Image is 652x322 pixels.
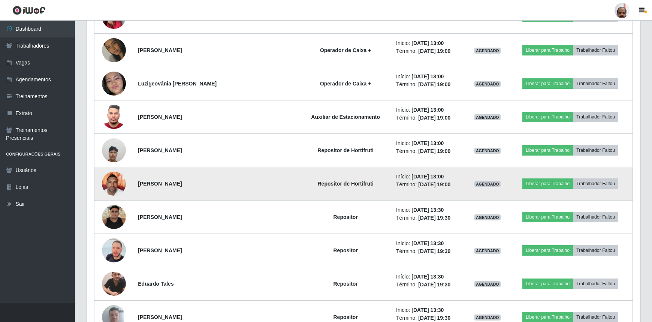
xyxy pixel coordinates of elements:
time: [DATE] 13:00 [411,40,444,46]
time: [DATE] 19:30 [418,282,450,288]
strong: Operador de Caixa + [320,47,371,53]
strong: [PERSON_NAME] [138,247,182,253]
li: Término: [396,47,462,55]
strong: Auxiliar de Estacionamento [311,114,380,120]
time: [DATE] 19:30 [418,315,450,321]
time: [DATE] 13:30 [411,240,444,246]
time: [DATE] 19:00 [418,181,450,187]
button: Trabalhador Faltou [573,112,618,122]
li: Início: [396,306,462,314]
time: [DATE] 19:00 [418,148,450,154]
strong: [PERSON_NAME] [138,314,182,320]
img: 1753538848153.jpeg [102,269,126,299]
button: Trabalhador Faltou [573,145,618,156]
strong: [PERSON_NAME] [138,214,182,220]
time: [DATE] 19:00 [418,48,450,54]
img: 1734698192432.jpeg [102,29,126,72]
strong: Luzigeovânia [PERSON_NAME] [138,81,217,87]
button: Liberar para Trabalho [522,45,573,55]
span: AGENDADO [474,181,501,187]
li: Início: [396,206,462,214]
li: Término: [396,314,462,322]
li: Início: [396,273,462,281]
li: Início: [396,173,462,181]
button: Trabalhador Faltou [573,212,618,222]
button: Trabalhador Faltou [573,245,618,256]
span: AGENDADO [474,214,501,220]
strong: [PERSON_NAME] [138,47,182,53]
time: [DATE] 19:30 [418,215,450,221]
img: 1742651940085.jpeg [102,229,126,272]
li: Término: [396,81,462,88]
li: Término: [396,181,462,189]
li: Início: [396,106,462,114]
li: Início: [396,39,462,47]
time: [DATE] 13:00 [411,73,444,79]
strong: Repositor de Hortifruti [318,181,374,187]
img: 1735522558460.jpeg [102,58,126,110]
span: AGENDADO [474,248,501,254]
time: [DATE] 13:30 [411,307,444,313]
button: Trabalhador Faltou [573,178,618,189]
button: Trabalhador Faltou [573,45,618,55]
li: Término: [396,114,462,122]
strong: Repositor [333,281,358,287]
img: 1755222464998.jpeg [102,205,126,229]
span: AGENDADO [474,281,501,287]
img: 1753651273548.jpeg [102,134,126,166]
time: [DATE] 19:00 [418,81,450,87]
span: AGENDADO [474,148,501,154]
strong: [PERSON_NAME] [138,181,182,187]
button: Liberar para Trabalho [522,279,573,289]
time: [DATE] 13:00 [411,107,444,113]
button: Liberar para Trabalho [522,78,573,89]
time: [DATE] 19:00 [418,115,450,121]
li: Término: [396,147,462,155]
span: AGENDADO [474,315,501,321]
img: 1756996657392.jpeg [102,101,126,133]
li: Início: [396,240,462,247]
strong: Repositor [333,247,358,253]
li: Início: [396,73,462,81]
strong: Repositor de Hortifruti [318,147,374,153]
img: 1758367960534.jpeg [102,168,126,199]
time: [DATE] 19:30 [418,248,450,254]
button: Liberar para Trabalho [522,112,573,122]
button: Trabalhador Faltou [573,78,618,89]
strong: Operador de Caixa + [320,81,371,87]
strong: [PERSON_NAME] [138,147,182,153]
strong: [PERSON_NAME] [138,114,182,120]
li: Término: [396,247,462,255]
span: AGENDADO [474,48,501,54]
img: CoreUI Logo [12,6,46,15]
time: [DATE] 13:00 [411,174,444,180]
li: Início: [396,139,462,147]
strong: Repositor [333,214,358,220]
strong: Eduardo Tales [138,281,173,287]
button: Liberar para Trabalho [522,178,573,189]
strong: Repositor [333,314,358,320]
li: Término: [396,281,462,289]
time: [DATE] 13:00 [411,140,444,146]
span: AGENDADO [474,114,501,120]
button: Liberar para Trabalho [522,145,573,156]
li: Término: [396,214,462,222]
time: [DATE] 13:30 [411,274,444,280]
button: Liberar para Trabalho [522,245,573,256]
time: [DATE] 13:30 [411,207,444,213]
button: Trabalhador Faltou [573,279,618,289]
span: AGENDADO [474,81,501,87]
button: Liberar para Trabalho [522,212,573,222]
